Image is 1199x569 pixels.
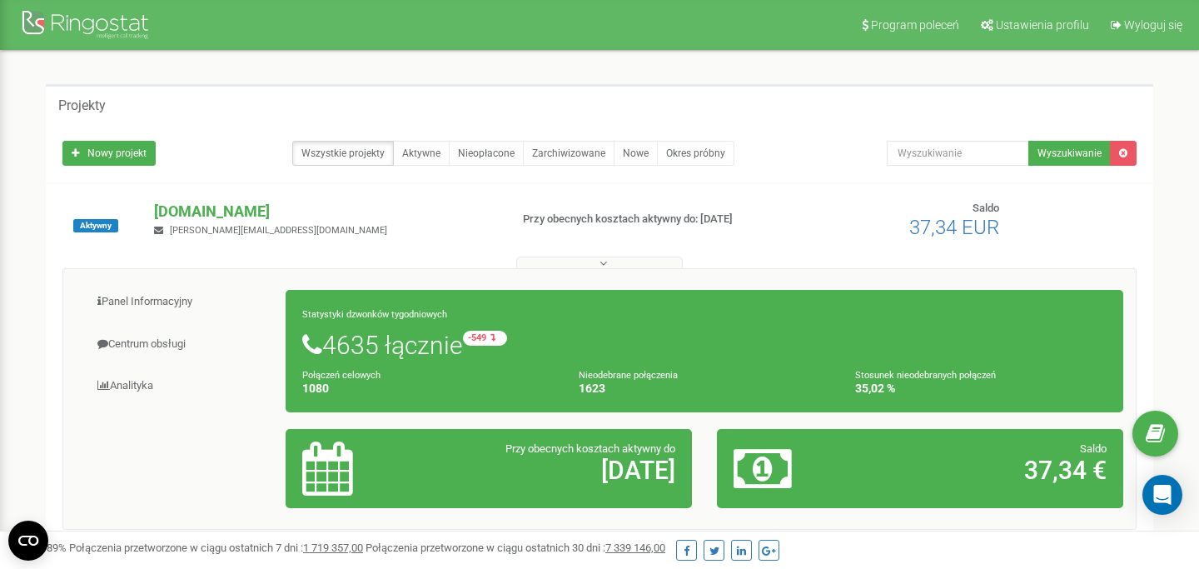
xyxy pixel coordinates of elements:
[463,331,507,346] small: -549
[302,370,381,381] small: Połączeń celowych
[605,542,665,554] u: 7 339 146,00
[435,457,675,484] h2: [DATE]
[855,370,996,381] small: Stosunek nieodebranych połączeń
[523,141,614,166] a: Zarchiwizowane
[69,542,363,554] span: Połączenia przetworzone w ciągu ostatnich 7 dni :
[1028,141,1111,166] button: Wyszukiwanie
[366,542,665,554] span: Połączenia przetworzone w ciągu ostatnich 30 dni :
[579,382,830,395] h4: 1623
[76,324,286,365] a: Centrum obsługi
[1142,475,1182,515] div: Open Intercom Messenger
[302,331,1107,359] h1: 4635 łącznie
[73,219,118,232] span: Aktywny
[505,442,675,455] span: Przy obecnych kosztach aktywny do
[1124,18,1182,32] span: Wyloguj się
[393,141,450,166] a: Aktywne
[8,521,48,561] button: Open CMP widget
[292,141,394,166] a: Wszystkie projekty
[855,382,1107,395] h4: 35,02 %
[302,382,554,395] h4: 1080
[657,141,734,166] a: Okres próbny
[614,141,658,166] a: Nowe
[866,457,1107,484] h2: 37,34 €
[973,202,999,214] span: Saldo
[887,141,1029,166] input: Wyszukiwanie
[996,18,1089,32] span: Ustawienia profilu
[871,18,959,32] span: Program poleceń
[302,309,447,320] small: Statystyki dzwonków tygodniowych
[76,366,286,407] a: Analityka
[909,216,999,239] span: 37,34 EUR
[303,542,363,554] u: 1 719 357,00
[579,370,678,381] small: Nieodebrane połączenia
[523,212,773,227] p: Przy obecnych kosztach aktywny do: [DATE]
[76,282,286,322] a: Panel Informacyjny
[449,141,524,166] a: Nieopłacone
[154,201,495,222] p: [DOMAIN_NAME]
[62,141,156,166] a: Nowy projekt
[58,98,106,113] h5: Projekty
[170,225,387,236] span: [PERSON_NAME][EMAIL_ADDRESS][DOMAIN_NAME]
[1080,442,1107,455] span: Saldo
